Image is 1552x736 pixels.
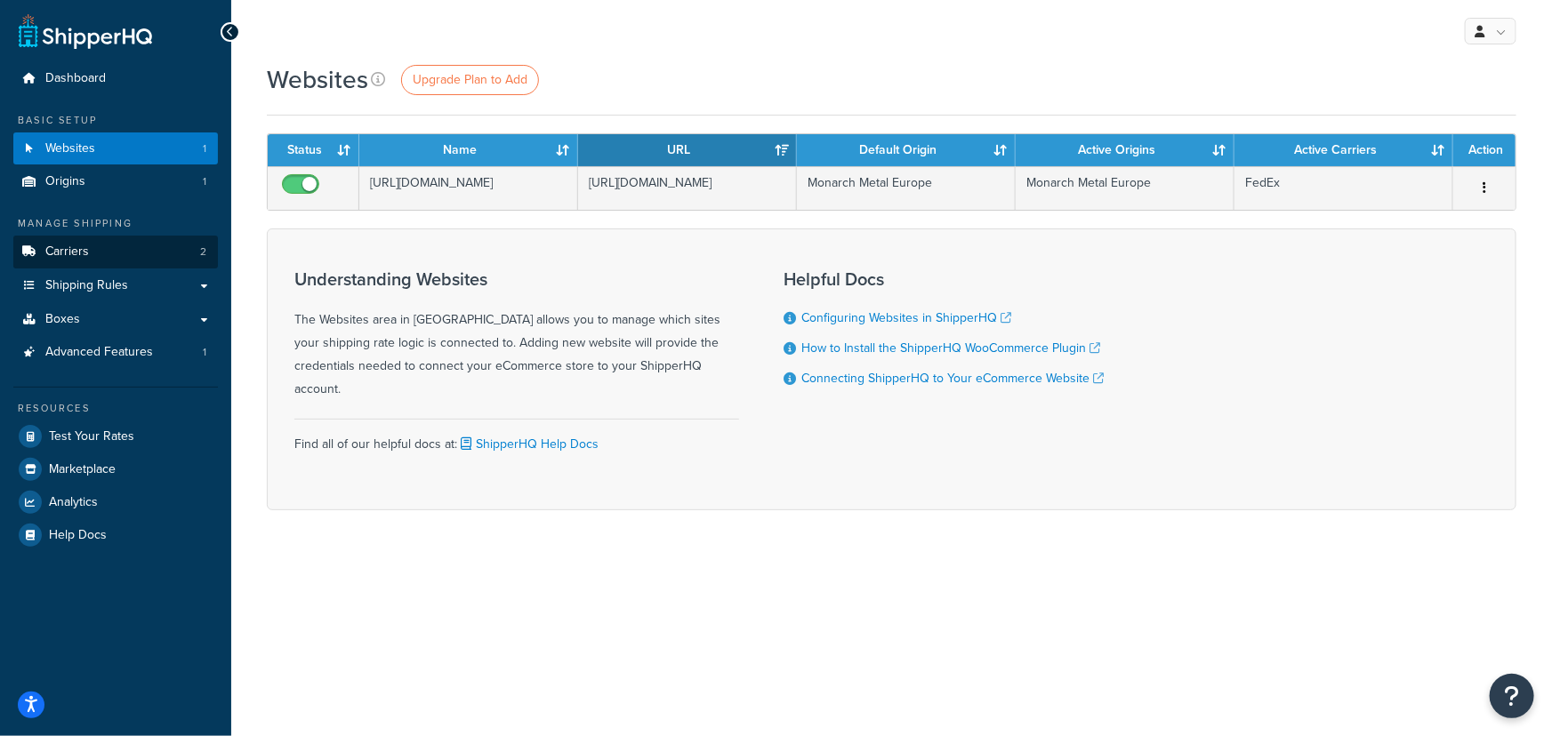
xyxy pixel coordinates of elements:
span: Analytics [49,495,98,510]
div: Find all of our helpful docs at: [294,419,739,456]
td: [URL][DOMAIN_NAME] [359,166,578,210]
span: Shipping Rules [45,278,128,293]
li: Origins [13,165,218,198]
span: Origins [45,174,85,189]
span: 2 [200,244,206,260]
a: Configuring Websites in ShipperHQ [801,308,1011,327]
th: Active Origins: activate to sort column ascending [1016,134,1234,166]
td: Monarch Metal Europe [1016,166,1234,210]
a: Marketplace [13,453,218,485]
a: How to Install the ShipperHQ WooCommerce Plugin [801,339,1100,357]
span: 1 [203,141,206,156]
span: Boxes [45,312,80,327]
a: ShipperHQ Home [19,13,152,49]
h3: Understanding Websites [294,269,739,289]
span: Websites [45,141,95,156]
th: Name: activate to sort column ascending [359,134,578,166]
th: Active Carriers: activate to sort column ascending [1234,134,1453,166]
a: Websites 1 [13,132,218,165]
td: [URL][DOMAIN_NAME] [578,166,797,210]
div: The Websites area in [GEOGRAPHIC_DATA] allows you to manage which sites your shipping rate logic ... [294,269,739,401]
span: 1 [203,345,206,360]
div: Basic Setup [13,113,218,128]
a: Carriers 2 [13,236,218,268]
span: Marketplace [49,462,116,477]
div: Resources [13,401,218,416]
a: Connecting ShipperHQ to Your eCommerce Website [801,369,1104,388]
a: ShipperHQ Help Docs [457,435,599,453]
th: Default Origin: activate to sort column ascending [797,134,1016,166]
a: Dashboard [13,62,218,95]
a: Test Your Rates [13,420,218,452]
h3: Helpful Docs [784,269,1104,289]
a: Upgrade Plan to Add [401,65,539,95]
td: FedEx [1234,166,1453,210]
span: 1 [203,174,206,189]
a: Boxes [13,303,218,336]
a: Help Docs [13,519,218,551]
button: Open Resource Center [1490,674,1534,718]
th: Action [1453,134,1516,166]
th: Status: activate to sort column ascending [268,134,359,166]
th: URL: activate to sort column ascending [578,134,797,166]
a: Advanced Features 1 [13,336,218,369]
a: Shipping Rules [13,269,218,302]
a: Analytics [13,486,218,518]
span: Dashboard [45,71,106,86]
h1: Websites [267,62,368,97]
td: Monarch Metal Europe [797,166,1016,210]
li: Websites [13,132,218,165]
span: Upgrade Plan to Add [413,70,527,89]
span: Help Docs [49,528,107,543]
a: Origins 1 [13,165,218,198]
span: Carriers [45,244,89,260]
span: Test Your Rates [49,429,134,444]
span: Advanced Features [45,345,153,360]
li: Carriers [13,236,218,268]
div: Manage Shipping [13,216,218,231]
li: Advanced Features [13,336,218,369]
